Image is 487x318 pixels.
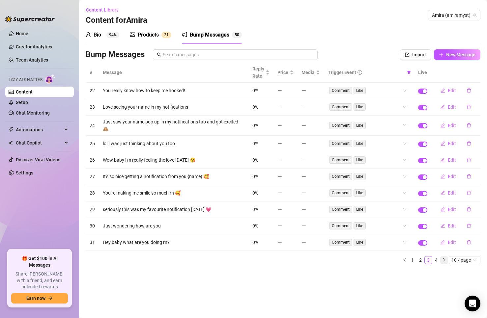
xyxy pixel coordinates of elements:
span: user [86,32,91,37]
span: plus [439,52,444,57]
span: picture [130,32,135,37]
span: Comment [329,173,352,180]
span: info-circle [358,70,362,75]
span: 0% [252,104,258,110]
div: Products [138,31,159,39]
span: delete [467,88,471,93]
span: Like [354,103,366,111]
th: Reply Rate [248,63,273,83]
span: edit [441,88,445,93]
button: Edit [435,188,461,198]
span: Import [412,52,426,57]
li: 1 [409,256,416,264]
td: You're making me smile so much rn 🥰 [99,185,248,201]
span: minus [277,240,282,245]
span: Comment [329,87,352,94]
a: 1 [409,256,416,264]
span: Price [277,69,288,76]
span: edit [441,105,445,109]
td: 30 [86,218,99,234]
span: Earn now [26,296,45,301]
button: Earn nowarrow-right [11,293,68,304]
img: Chat Copilot [9,141,13,145]
span: 0 [237,33,239,37]
span: left [403,258,407,262]
span: minus [301,158,306,162]
span: 5 [235,33,237,37]
button: Edit [435,204,461,215]
span: minus [301,105,306,109]
td: 28 [86,185,99,201]
span: Edit [448,223,456,228]
img: logo-BBDzfeDw.svg [5,16,55,22]
span: Automations [16,124,63,135]
span: Like [354,239,366,246]
span: Comment [329,222,352,229]
span: 10 / page [451,256,478,264]
span: Like [354,206,366,213]
span: 0% [252,123,258,128]
span: Like [354,173,366,180]
span: minus [301,123,306,128]
a: Home [16,31,28,36]
span: filter [406,67,412,77]
span: Content Library [86,7,119,13]
span: delete [467,141,471,146]
a: Settings [16,170,33,175]
td: 26 [86,152,99,169]
span: minus [301,207,306,212]
span: Amira (amiramyst) [432,10,476,20]
span: delete [467,207,471,212]
td: Hey baby what are you doing rn? [99,234,248,251]
span: Edit [448,207,456,212]
button: right [440,256,448,264]
button: Edit [435,155,461,165]
span: Edit [448,190,456,196]
span: edit [441,123,445,128]
td: seriously this was my favourite notification [DATE] 💗 [99,201,248,218]
span: Like [354,189,366,197]
span: minus [277,224,282,228]
td: You really know how to keep me hooked! [99,83,248,99]
button: New Message [434,49,480,60]
span: Comment [329,103,352,111]
span: Edit [448,123,456,128]
span: Reply Rate [252,65,264,80]
th: Message [99,63,248,83]
input: Search messages [163,51,314,58]
button: delete [461,85,476,96]
a: Setup [16,100,28,105]
button: Import [400,49,431,60]
span: minus [277,141,282,146]
span: delete [467,240,471,245]
span: minus [301,224,306,228]
th: # [86,63,99,83]
a: 4 [433,256,440,264]
span: Share [PERSON_NAME] with a friend, and earn unlimited rewards [11,271,68,290]
li: 2 [416,256,424,264]
span: Like [354,140,366,147]
span: minus [301,240,306,245]
span: 0% [252,240,258,245]
span: Edit [448,88,456,93]
td: lol I was just thinking about you too [99,136,248,152]
div: Bump Messages [190,31,229,39]
span: New Message [446,52,475,57]
button: delete [461,120,476,131]
span: Like [354,156,366,164]
button: Edit [435,102,461,112]
span: Like [354,222,366,229]
td: 23 [86,99,99,116]
sup: 21 [161,32,171,38]
span: edit [441,207,445,212]
span: minus [277,123,282,128]
span: 0% [252,88,258,93]
span: delete [467,123,471,128]
span: Comment [329,206,352,213]
td: Love seeing your name in my notifications [99,99,248,116]
span: minus [301,191,306,195]
td: 29 [86,201,99,218]
button: Edit [435,138,461,149]
button: Edit [435,171,461,182]
th: Live [414,63,431,83]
